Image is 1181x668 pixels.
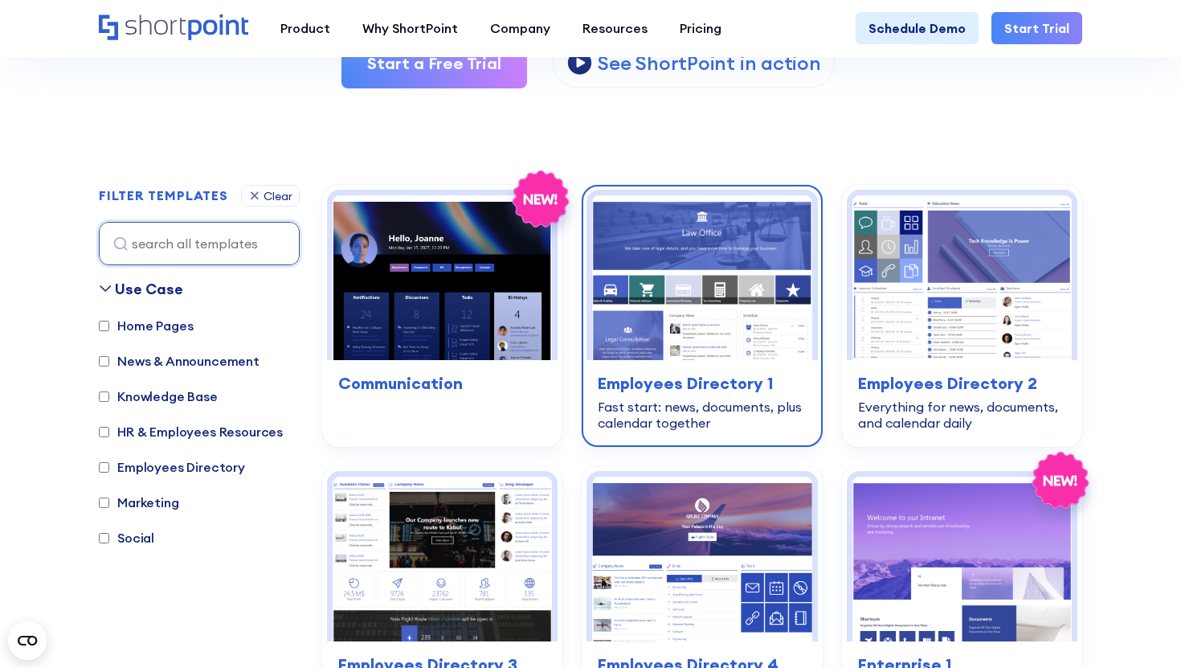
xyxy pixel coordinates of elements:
[490,18,550,38] div: Company
[99,316,193,335] label: Home Pages
[338,371,546,395] h3: Communication
[99,457,245,477] label: Employees Directory
[474,12,566,44] a: Company
[99,14,248,42] a: Home
[566,12,664,44] a: Resources
[362,18,458,38] div: Why ShortPoint
[664,12,738,44] a: Pricing
[264,12,346,44] a: Product
[892,482,1181,668] iframe: Chat Widget
[99,222,300,265] input: search all templates
[99,498,109,508] input: Marketing
[856,12,979,44] a: Schedule Demo
[99,533,109,543] input: Social
[322,185,562,447] a: Communication
[680,18,721,38] div: Pricing
[99,387,218,406] label: Knowledge Base
[858,371,1066,395] h3: Employees Directory 2
[346,12,474,44] a: Why ShortPoint
[598,371,806,395] h3: Employees Directory 1
[598,51,820,76] p: See ShortPoint in action
[99,321,109,331] input: Home Pages
[280,18,330,38] div: Product
[553,39,834,88] a: open lightbox
[99,528,154,547] label: Social
[99,422,283,441] label: HR & Employees Resources
[8,621,47,660] button: Open CMP widget
[341,39,527,88] a: Start a Free Trial
[99,189,228,203] h2: FILTER TEMPLATES
[99,462,109,473] input: Employees Directory
[842,185,1082,447] a: Employees Directory 2Everything for news, documents, and calendar daily
[582,18,648,38] div: Resources
[99,351,259,371] label: News & Announcement
[264,191,292,202] div: Clear
[582,185,822,447] a: Employees Directory 1Fast start: news, documents, plus calendar together
[99,493,179,512] label: Marketing
[99,427,109,437] input: HR & Employees Resources
[991,12,1082,44] a: Start Trial
[598,399,806,431] div: Fast start: news, documents, plus calendar together
[858,399,1066,431] div: Everything for news, documents, and calendar daily
[99,356,109,367] input: News & Announcement
[115,278,183,300] div: Use Case
[99,391,109,402] input: Knowledge Base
